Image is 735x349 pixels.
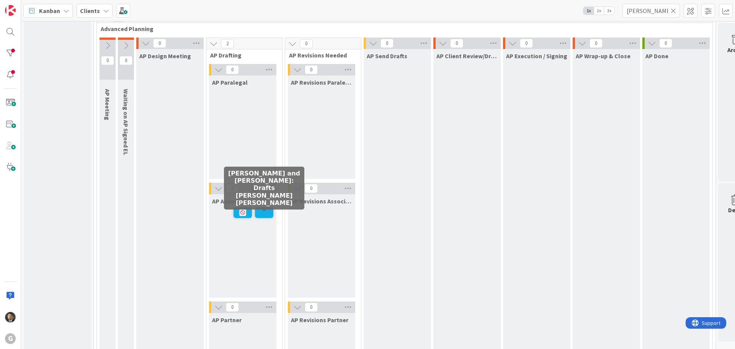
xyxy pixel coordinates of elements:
[659,39,672,48] span: 0
[101,25,703,33] span: Advanced Planning
[305,184,318,193] span: 0
[101,56,114,65] span: 0
[226,303,239,312] span: 0
[226,65,239,74] span: 0
[450,39,463,48] span: 0
[576,52,630,60] span: AP Wrap-up & Close
[291,79,352,86] span: AP Revisions Paralegal
[153,39,166,48] span: 0
[305,65,318,74] span: 0
[381,39,394,48] span: 0
[5,312,16,323] img: CG
[291,316,348,324] span: AP Revisions Partner
[645,52,668,60] span: AP Done
[520,39,533,48] span: 0
[16,1,35,10] span: Support
[291,197,352,205] span: AP Revisions Associate
[139,52,191,60] span: AP Design Meeting
[5,333,16,344] div: G
[289,51,351,59] span: AP Revisions Needed
[367,52,407,60] span: AP Send Drafts
[212,197,248,205] span: AP Associate
[583,7,594,15] span: 1x
[122,89,130,155] span: Waiting on AP Signed EL
[80,7,100,15] b: Clients
[221,39,234,48] span: 2
[119,56,132,65] span: 0
[300,39,313,48] span: 0
[212,316,242,324] span: AP Partner
[506,52,567,60] span: AP Execution / Signing
[212,79,248,86] span: AP Paralegal
[39,6,60,15] span: Kanban
[104,89,111,120] span: AP Meeting
[436,52,498,60] span: AP Client Review/Draft Review Meeting
[305,303,318,312] span: 0
[604,7,614,15] span: 3x
[594,7,604,15] span: 2x
[622,4,680,18] input: Quick Filter...
[210,51,273,59] span: AP Drafting
[5,5,16,16] img: Visit kanbanzone.com
[590,39,603,48] span: 0
[227,170,301,206] h5: [PERSON_NAME] and [PERSON_NAME]: Drafts [PERSON_NAME] [PERSON_NAME]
